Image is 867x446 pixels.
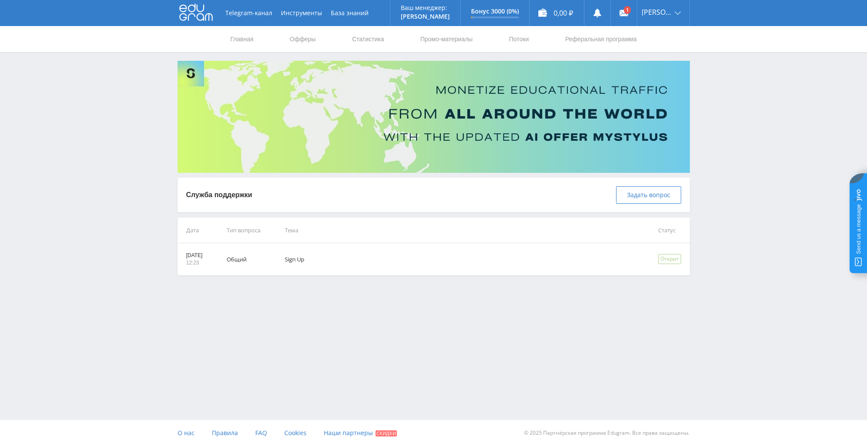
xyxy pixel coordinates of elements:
[351,26,385,52] a: Статистика
[284,420,307,446] a: Cookies
[616,186,681,204] button: Задать вопрос
[401,4,450,11] p: Ваш менеджер:
[658,254,681,264] div: Открыт
[273,218,646,243] td: Тема
[284,429,307,437] span: Cookies
[324,420,397,446] a: Наши партнеры Скидки
[214,243,273,275] td: Общий
[178,218,215,243] td: Дата
[564,26,638,52] a: Реферальная программа
[438,420,689,446] div: © 2025 Партнёрская программа Edugram. Все права защищены.
[178,420,194,446] a: О нас
[508,26,530,52] a: Потоки
[186,190,252,200] p: Служба поддержки
[273,243,646,275] td: Sign Up
[376,430,397,436] span: Скидки
[642,9,672,16] span: [PERSON_NAME]
[255,420,267,446] a: FAQ
[627,192,670,198] span: Задать вопрос
[419,26,473,52] a: Промо-материалы
[212,420,238,446] a: Правила
[289,26,317,52] a: Офферы
[212,429,238,437] span: Правила
[178,429,194,437] span: О нас
[186,259,203,267] p: 12:23
[178,61,690,173] img: Banner
[186,252,203,259] p: [DATE]
[255,429,267,437] span: FAQ
[324,429,373,437] span: Наши партнеры
[214,218,273,243] td: Тип вопроса
[471,8,519,15] p: Бонус 3000 (0%)
[646,218,690,243] td: Статус
[401,13,450,20] p: [PERSON_NAME]
[230,26,254,52] a: Главная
